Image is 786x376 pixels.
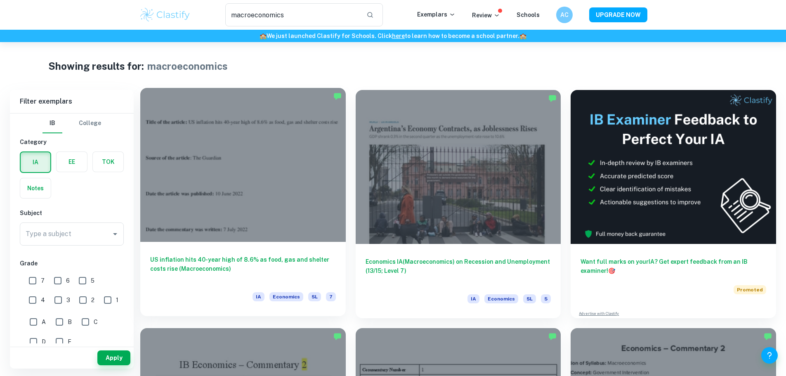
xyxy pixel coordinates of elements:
span: SL [523,294,536,303]
button: IA [21,152,50,172]
h6: Economics IA(Macroeconomics) on Recession and Unemployment (13/15; Level 7) [366,257,551,284]
h6: Want full marks on your IA ? Get expert feedback from an IB examiner! [581,257,766,275]
span: 4 [41,296,45,305]
p: Review [472,11,500,20]
span: Economics [484,294,518,303]
h6: US inflation hits 40-year high of 8.6% as food, gas and shelter costs rise (Macroeconomics) [150,255,336,282]
p: Exemplars [417,10,456,19]
a: Advertise with Clastify [579,311,619,317]
span: E [68,337,71,346]
button: College [79,114,101,133]
h6: We just launched Clastify for Schools. Click to learn how to become a school partner. [2,31,784,40]
span: B [68,317,72,326]
span: 7 [41,276,45,285]
span: 5 [541,294,551,303]
span: SL [308,292,321,301]
span: 7 [326,292,336,301]
div: Filter type choice [42,114,101,133]
img: Marked [548,332,557,341]
button: Notes [20,178,51,198]
span: IA [467,294,479,303]
h1: macroeconomics [147,59,228,73]
span: 3 [66,296,70,305]
span: D [42,337,46,346]
span: 🎯 [608,267,615,274]
button: Help and Feedback [761,347,778,364]
span: 5 [91,276,94,285]
a: here [392,33,405,39]
span: 2 [91,296,94,305]
a: US inflation hits 40-year high of 8.6% as food, gas and shelter costs rise (Macroeconomics)IAEcon... [140,90,346,318]
img: Marked [548,94,557,102]
img: Thumbnail [571,90,776,244]
button: Open [109,228,121,240]
span: Economics [269,292,303,301]
h1: Showing results for: [48,59,144,73]
button: UPGRADE NOW [589,7,647,22]
img: Marked [333,92,342,100]
span: 1 [116,296,118,305]
img: Clastify logo [139,7,191,23]
h6: Subject [20,208,124,218]
span: C [94,317,98,326]
h6: AC [559,10,569,19]
img: Marked [764,332,772,341]
h6: Category [20,137,124,147]
span: 🏫 [519,33,526,39]
button: IB [42,114,62,133]
h6: Grade [20,259,124,268]
a: Schools [517,12,540,18]
span: IA [253,292,264,301]
span: Promoted [734,285,766,294]
button: TOK [93,152,123,172]
h6: Filter exemplars [10,90,134,113]
button: EE [57,152,87,172]
span: 6 [66,276,70,285]
img: Marked [333,332,342,341]
input: Search for any exemplars... [225,3,360,26]
button: AC [556,7,573,23]
span: 🏫 [260,33,267,39]
a: Economics IA(Macroeconomics) on Recession and Unemployment (13/15; Level 7)IAEconomicsSL5 [356,90,561,318]
button: Apply [97,350,130,365]
a: Want full marks on yourIA? Get expert feedback from an IB examiner!PromotedAdvertise with Clastify [571,90,776,318]
span: A [42,317,46,326]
